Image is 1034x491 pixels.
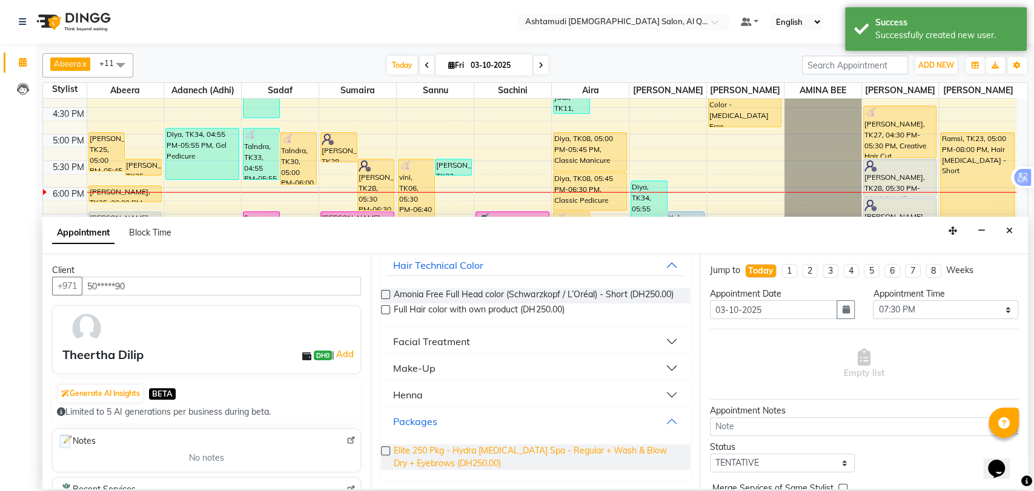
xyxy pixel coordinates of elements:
div: 6:00 PM [50,188,87,200]
div: [PERSON_NAME], TK25, 06:30 PM-06:50 PM, Half Legs Waxing [89,212,162,228]
span: [PERSON_NAME] [862,83,939,98]
div: [PERSON_NAME] [PERSON_NAME], TK02, 06:30 PM-06:55 PM, Brazilian Waxing [321,212,394,232]
div: Status [710,441,855,453]
button: +971 [52,277,82,295]
div: vini, TK06, 05:30 PM-06:40 PM, Roots Color - [MEDICAL_DATA] Free [399,159,434,219]
li: 5 [864,264,880,278]
div: [PERSON_NAME], TK28, 06:15 PM-07:00 PM, Classic Pedicure [864,199,936,237]
span: Aira [552,83,629,98]
div: Client [52,264,361,277]
div: Stylist [43,83,87,96]
div: Success [875,16,1018,29]
input: 2025-10-03 [467,56,528,74]
div: Hair Technical Color [393,258,483,272]
li: 2 [802,264,818,278]
li: 8 [926,264,941,278]
div: Successfully created new user. [875,29,1018,42]
div: Surya ., TK13, 06:30 PM-07:40 PM, Roots Color - [MEDICAL_DATA] Free [244,212,279,272]
div: Diya, TK34, 04:55 PM-05:55 PM, Gel Pedicure [166,128,239,179]
div: Appointment Time [873,288,1018,300]
div: 5:30 PM [50,161,87,174]
li: 3 [823,264,838,278]
span: Elite 250 Pkg - Hydra [MEDICAL_DATA] Spa - Regular + Wash & Blow Dry + Eyebrows (DH250.00) [394,444,680,470]
div: Ramsi, TK23, 05:00 PM-08:00 PM, Hair [MEDICAL_DATA] - Short [941,133,1013,290]
span: No notes [189,452,224,464]
img: logo [31,5,114,39]
input: Search Appointment [802,56,908,74]
li: 7 [905,264,921,278]
input: Search by Name/Mobile/Email/Code [82,277,361,295]
div: Appointment Notes [710,404,1018,417]
div: Theertha Dilip [62,346,144,364]
div: Talndra, TK33, 04:55 PM-05:55 PM, Creative Hair Cut [244,128,279,179]
div: oneella, TK29, 06:30 PM-07:30 PM, Creative Hair Cut [476,212,549,263]
span: [PERSON_NAME] [939,83,1016,98]
span: Sadaf [242,83,319,98]
span: Notes [58,433,96,449]
iframe: chat widget [983,443,1022,479]
div: Facial Treatment [393,334,470,349]
span: Sachini [474,83,551,98]
span: | [332,347,356,361]
span: Abeera [54,59,81,68]
div: Talndra, TK30, 05:00 PM-06:00 PM, Creative Hair Cut [280,133,316,184]
div: [PERSON_NAME], TK27, 04:30 PM-05:30 PM, Creative Hair Cut [864,106,936,157]
button: Facial Treatment [386,331,684,352]
button: ADD NEW [915,57,957,74]
span: Empty list [844,349,884,380]
span: Sannu [397,83,474,98]
span: Appointment [52,222,114,244]
span: Block Time [129,227,171,238]
div: Jump to [710,264,740,277]
div: Limited to 5 AI generations per business during beta. [57,406,356,418]
button: Henna [386,384,684,406]
li: 6 [884,264,900,278]
div: 6:30 PM [50,214,87,227]
div: [PERSON_NAME], TK28, 05:30 PM-06:30 PM, Wash & Blow Dry - Medium hair [358,159,394,210]
span: Full Hair color with own product (DH250.00) [394,303,564,318]
div: [PERSON_NAME], TK28, 05:00 PM-05:35 PM, Clean up [321,133,357,162]
div: vini, TK06, 06:30 PM-07:15 PM, Classic Manicure [554,212,589,250]
div: [PERSON_NAME], TK28, 05:30 PM-06:15 PM, Classic Manicure [864,159,936,197]
span: Sumaira [319,83,396,98]
div: Weeks [946,264,973,277]
div: [PERSON_NAME], TK25, 06:00 PM-06:20 PM, Full Arms Waxing [89,186,162,202]
span: Today [387,56,417,74]
div: 5:00 PM [50,134,87,147]
button: Hair Technical Color [386,254,684,276]
div: [PERSON_NAME], TK32, 05:30 PM-05:50 PM, Eyebrow Threading [436,159,471,175]
div: Henna [393,387,423,402]
div: Diya, TK34, 05:55 PM-06:55 PM, Gel Manicure [631,181,667,232]
span: [PERSON_NAME] [629,83,706,98]
div: [PERSON_NAME], TK25, 05:00 PM-05:45 PM, Classic Pedicure [89,133,125,171]
button: Make-Up [386,357,684,379]
span: [PERSON_NAME] [707,83,784,98]
img: avatar [69,311,104,346]
div: 4:30 PM [50,108,87,120]
span: AMINA BEE [784,83,861,98]
span: Fri [445,61,467,70]
a: x [81,59,87,68]
span: Amonia Free Full Head color (Schwarzkopf / L’Oréal) - Short (DH250.00) [394,288,673,303]
div: [PERSON_NAME], TK25, 05:30 PM-05:50 PM, Full Arms Waxing [125,159,161,175]
span: DH0 [314,351,332,360]
span: +11 [99,58,123,68]
button: Generate AI Insights [58,385,143,402]
span: Adanech (Adhi) [164,83,241,98]
div: Kuku, TK31, 06:30 PM-07:15 PM, Hot Oil Treatment [668,212,704,250]
button: Packages [386,410,684,432]
a: Add [334,347,356,361]
div: Diya, TK08, 05:00 PM-05:45 PM, Classic Manicure [554,133,626,171]
span: Abeera [87,83,164,98]
li: 1 [781,264,797,278]
input: yyyy-mm-dd [710,300,838,319]
div: Diya, TK08, 05:45 PM-06:30 PM, Classic Pedicure [554,173,626,210]
div: Make-Up [393,361,436,375]
span: ADD NEW [918,61,954,70]
li: 4 [843,264,859,278]
span: BETA [149,388,176,400]
div: Today [748,265,774,277]
div: Appointment Date [710,288,855,300]
div: Packages [393,414,437,429]
button: Close [1001,222,1018,240]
